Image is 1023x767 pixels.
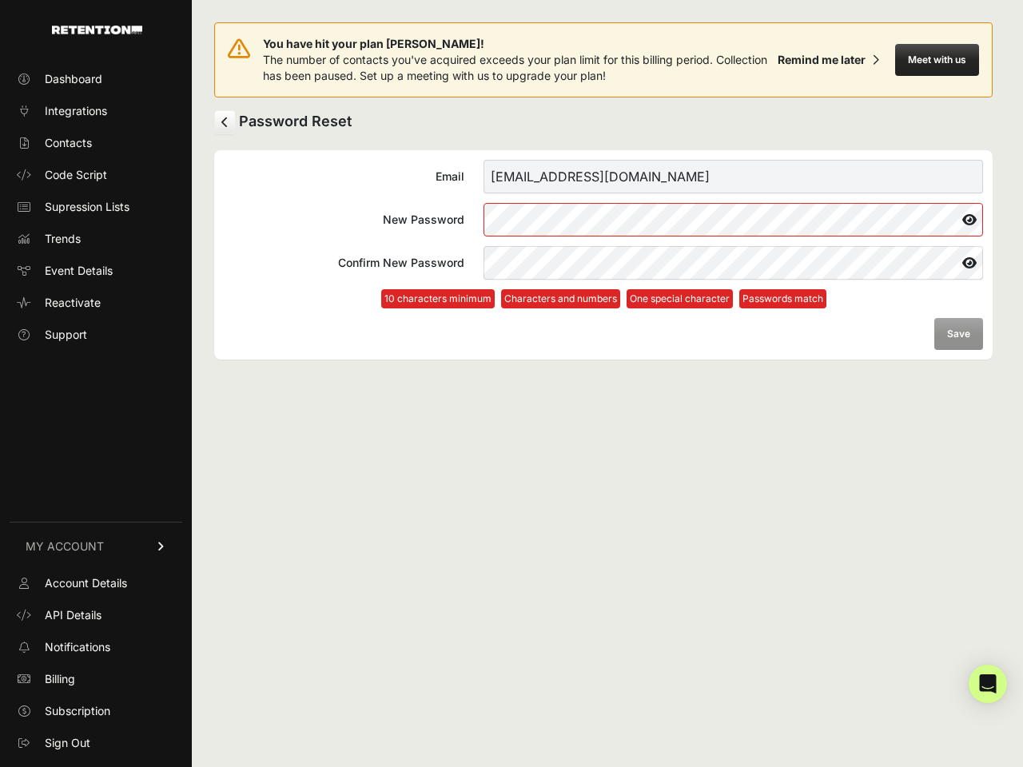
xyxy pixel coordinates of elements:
li: One special character [627,289,733,308]
a: API Details [10,602,182,628]
span: Integrations [45,103,107,119]
div: Remind me later [778,52,866,68]
input: Email [484,160,983,193]
span: Sign Out [45,735,90,751]
a: Billing [10,666,182,692]
a: Integrations [10,98,182,124]
span: Account Details [45,575,127,591]
a: Notifications [10,634,182,660]
li: 10 characters minimum [381,289,495,308]
div: Confirm New Password [224,255,464,271]
input: New Password [484,203,983,236]
a: Code Script [10,162,182,188]
img: Retention.com [52,26,142,34]
span: The number of contacts you've acquired exceeds your plan limit for this billing period. Collectio... [263,53,767,82]
a: Supression Lists [10,194,182,220]
a: Account Details [10,570,182,596]
a: Event Details [10,258,182,284]
li: Passwords match [739,289,826,308]
a: Dashboard [10,66,182,92]
a: Support [10,322,182,348]
div: Open Intercom Messenger [969,665,1007,703]
span: Support [45,327,87,343]
span: Trends [45,231,81,247]
a: Contacts [10,130,182,156]
button: Meet with us [895,44,979,76]
span: API Details [45,607,102,623]
div: New Password [224,212,464,228]
span: Code Script [45,167,107,183]
span: Billing [45,671,75,687]
span: Contacts [45,135,92,151]
a: Sign Out [10,730,182,756]
span: Subscription [45,703,110,719]
span: You have hit your plan [PERSON_NAME]! [263,36,771,52]
input: Confirm New Password [484,246,983,280]
div: Email [224,169,464,185]
span: Event Details [45,263,113,279]
a: Subscription [10,698,182,724]
span: Notifications [45,639,110,655]
h2: Password Reset [214,110,993,134]
li: Characters and numbers [501,289,620,308]
span: Reactivate [45,295,101,311]
span: MY ACCOUNT [26,538,104,554]
a: MY ACCOUNT [10,522,182,570]
span: Supression Lists [45,199,129,215]
span: Dashboard [45,71,102,87]
button: Remind me later [771,46,886,74]
a: Trends [10,226,182,252]
a: Reactivate [10,290,182,316]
